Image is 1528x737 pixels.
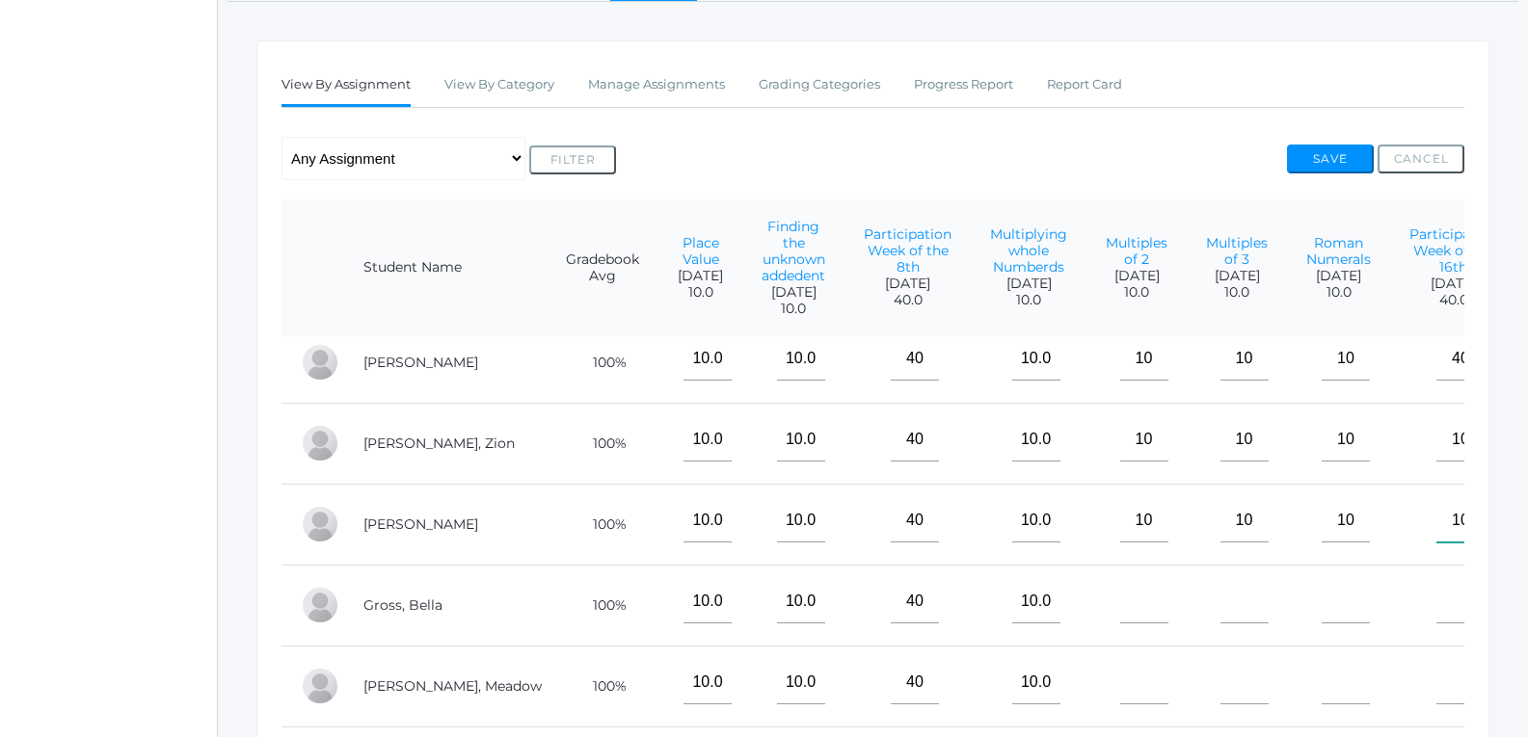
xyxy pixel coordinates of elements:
a: Finding the unknown addedent [762,218,825,284]
td: 100% [547,645,658,726]
span: [DATE] [990,276,1067,292]
button: Save [1287,145,1374,173]
div: Bella Gross [301,586,339,624]
button: Filter [529,145,616,174]
a: Multiples of 2 [1106,234,1167,268]
a: Gross, Bella [363,596,442,614]
a: View By Assignment [281,66,411,107]
a: [PERSON_NAME] [363,354,478,371]
a: [PERSON_NAME] [363,515,478,533]
a: Place Value [683,234,719,268]
a: [PERSON_NAME], Meadow [363,677,542,695]
span: 10.0 [1206,284,1268,301]
a: Manage Assignments [588,66,725,104]
span: [DATE] [1106,268,1167,284]
td: 100% [547,322,658,403]
span: 10.0 [762,301,825,317]
a: Grading Categories [759,66,880,104]
td: 100% [547,403,658,484]
a: Participation Week of the 16th [1409,225,1497,276]
a: Participation Week of the 8th [864,225,952,276]
div: Meadow Lawler [301,667,339,705]
span: [DATE] [1409,276,1497,292]
a: Roman Numerals [1306,234,1371,268]
span: [DATE] [1306,268,1371,284]
div: Zion Davenport [301,424,339,462]
div: Josie Bassett [301,343,339,382]
a: Multiplying whole Numberds [990,225,1067,276]
span: 10.0 [678,284,723,301]
td: 100% [547,484,658,565]
span: 10.0 [1106,284,1167,301]
a: [PERSON_NAME], Zion [363,434,515,452]
span: [DATE] [762,284,825,301]
span: 10.0 [1306,284,1371,301]
th: Student Name [344,199,547,337]
a: Multiples of 3 [1206,234,1268,268]
span: [DATE] [864,276,952,292]
span: 40.0 [1409,292,1497,308]
span: 10.0 [990,292,1067,308]
a: Progress Report [914,66,1013,104]
button: Cancel [1378,145,1464,173]
a: View By Category [444,66,554,104]
span: [DATE] [1206,268,1268,284]
span: 40.0 [864,292,952,308]
div: Carter Glendening [301,505,339,543]
a: Report Card [1047,66,1122,104]
th: Gradebook Avg [547,199,658,337]
span: [DATE] [678,268,723,284]
td: 100% [547,565,658,645]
